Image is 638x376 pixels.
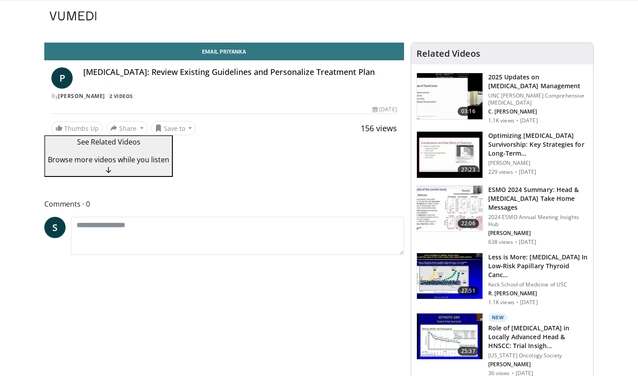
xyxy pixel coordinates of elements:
p: R. Michael Tuttle [488,290,588,297]
p: 638 views [488,239,513,246]
p: [DATE] [519,239,537,246]
a: 03:16 2025 Updates on [MEDICAL_DATA] Management UNC [PERSON_NAME] Comprehensive [MEDICAL_DATA] C.... [416,73,588,124]
p: Paolo Bossi [488,230,588,237]
p: [US_STATE] Oncology Society [488,352,588,359]
div: · [515,168,517,176]
h3: Optimizing Thyroid Cancer Survivorship: Key Strategies for Long-Term Care [488,131,588,158]
a: P [51,67,73,89]
h3: 2025 Updates on [MEDICAL_DATA] Management [488,73,588,90]
p: [DATE] [520,117,538,124]
p: [PERSON_NAME] [488,160,588,167]
h4: Related Videos [416,48,480,59]
p: [DATE] [519,168,537,176]
span: Comments 0 [44,198,404,210]
div: · [516,299,518,306]
p: See Related Videos [48,137,169,147]
span: 25:37 [458,347,479,356]
span: Browse more videos while you listen [48,155,169,164]
h3: Role of Immunotherapy in Locally Advanced Head & HNSCC: Trial Insights Including NIVOPOSTOP & KEY... [488,324,588,350]
div: · [515,239,517,246]
span: 22:06 [458,219,479,228]
span: 03:16 [458,107,479,116]
p: 1.1K views [488,299,514,306]
a: [PERSON_NAME] [58,92,105,100]
button: See Related Videos Browse more videos while you listen [44,135,173,177]
p: [DATE] [520,299,538,306]
img: VuMedi Logo [50,12,97,20]
p: 229 views [488,168,513,176]
p: 1.1K views [488,117,514,124]
button: Share [106,121,148,135]
h3: ESMO 2024 Summary: Head & [MEDICAL_DATA] Take Home Messages [488,185,588,212]
a: Thumbs Up [51,121,103,135]
a: 27:23 Optimizing [MEDICAL_DATA] Survivorship: Key Strategies for Long-Term… [PERSON_NAME] 229 vie... [416,131,588,178]
span: 27:23 [458,165,479,174]
div: · [516,117,518,124]
h4: [MEDICAL_DATA]: Review Existing Guidelines and Personalize Treatment Plan [83,67,397,77]
img: 8d033426-9480-400e-9567-77774ddc8491.150x105_q85_crop-smart_upscale.jpg [417,132,482,178]
span: 27:51 [458,286,479,295]
a: 22:06 ESMO 2024 Summary: Head & [MEDICAL_DATA] Take Home Messages 2024 ESMO Annual Meeting Insigh... [416,185,588,246]
a: 27:51 Less is More: [MEDICAL_DATA] In Low-Risk Papillary Thyroid Canc… Keck School of Medicine of... [416,253,588,306]
img: 65890bc5-a21f-4f63-9aef-8c1250ce392a.150x105_q85_crop-smart_upscale.jpg [417,186,482,232]
img: 5c189fcc-fad0-49f8-a604-3b1a12888300.150x105_q85_crop-smart_upscale.jpg [417,313,482,360]
p: UNC [PERSON_NAME] Comprehensive [MEDICAL_DATA] [488,92,588,106]
p: C. Blake Sullivan [488,108,588,115]
div: By [51,92,397,100]
a: S [44,217,66,238]
p: Eric Sherman [488,361,588,368]
p: New [488,313,508,322]
img: 7f533003-d7a3-48c9-abdd-aca5d1e43ca8.150x105_q85_crop-smart_upscale.jpg [417,253,482,299]
a: Email Priyanka [44,43,404,60]
p: 2024 ESMO Annual Meeting Insights Hub [488,214,588,228]
span: 156 views [361,123,397,133]
p: Keck School of Medicine of USC [488,281,588,288]
h3: Less is More: Active Surveillance In Low-Risk Papillary Thyroid Cancer [488,253,588,279]
div: [DATE] [373,106,397,114]
img: 59b31657-0fdf-4eb4-bc2c-b76a859f8026.150x105_q85_crop-smart_upscale.jpg [417,73,482,119]
a: 2 Videos [106,92,136,100]
button: Save to [151,121,196,135]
